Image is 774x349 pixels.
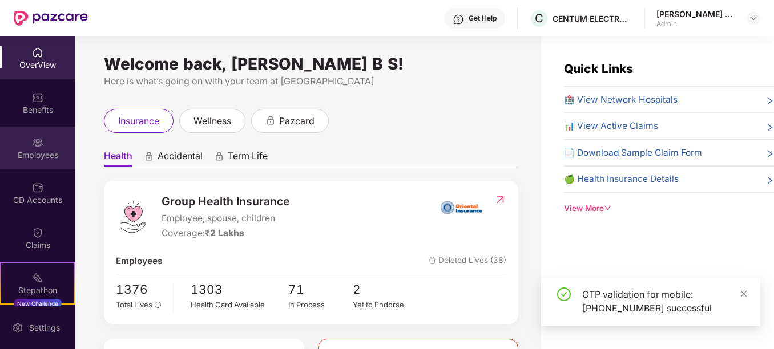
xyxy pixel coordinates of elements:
[564,119,658,133] span: 📊 View Active Claims
[429,254,506,268] span: Deleted Lives (38)
[205,228,244,238] span: ₹2 Lakhs
[557,287,571,301] span: check-circle
[740,290,748,298] span: close
[162,212,290,225] span: Employee, spouse, children
[32,137,43,148] img: svg+xml;base64,PHN2ZyBpZD0iRW1wbG95ZWVzIiB4bWxucz0iaHR0cDovL3d3dy53My5vcmcvMjAwMC9zdmciIHdpZHRoPS...
[116,300,152,309] span: Total Lives
[453,14,464,25] img: svg+xml;base64,PHN2ZyBpZD0iSGVscC0zMngzMiIgeG1sbnM9Imh0dHA6Ly93d3cudzMub3JnLzIwMDAvc3ZnIiB3aWR0aD...
[288,280,353,299] span: 71
[162,193,290,210] span: Group Health Insurance
[104,150,132,167] span: Health
[535,11,543,25] span: C
[564,93,678,107] span: 🏥 View Network Hospitals
[116,254,163,268] span: Employees
[14,11,88,26] img: New Pazcare Logo
[604,204,612,212] span: down
[104,74,518,88] div: Here is what’s going on with your team at [GEOGRAPHIC_DATA]
[162,226,290,240] div: Coverage:
[104,59,518,68] div: Welcome back, [PERSON_NAME] B S!
[265,115,276,125] div: animation
[564,62,633,76] span: Quick Links
[279,114,315,128] span: pazcard
[12,322,23,334] img: svg+xml;base64,PHN2ZyBpZD0iU2V0dGluZy0yMHgyMCIgeG1sbnM9Imh0dHA6Ly93d3cudzMub3JnLzIwMDAvc3ZnIiB3aW...
[656,19,736,29] div: Admin
[158,150,203,167] span: Accidental
[116,280,164,299] span: 1376
[656,9,736,19] div: [PERSON_NAME] B S
[26,322,63,334] div: Settings
[353,280,418,299] span: 2
[14,299,62,308] div: New Challenge
[582,287,747,315] div: OTP validation for mobile: [PHONE_NUMBER] successful
[214,151,224,161] div: animation
[564,172,679,186] span: 🍏 Health Insurance Details
[32,182,43,193] img: svg+xml;base64,PHN2ZyBpZD0iQ0RfQWNjb3VudHMiIGRhdGEtbmFtZT0iQ0QgQWNjb3VudHMiIHhtbG5zPSJodHRwOi8vd3...
[353,299,418,310] div: Yet to Endorse
[228,150,268,167] span: Term Life
[191,299,288,310] div: Health Card Available
[118,114,159,128] span: insurance
[144,151,154,161] div: animation
[191,280,288,299] span: 1303
[469,14,497,23] div: Get Help
[155,302,162,309] span: info-circle
[193,114,231,128] span: wellness
[116,200,150,234] img: logo
[553,13,632,24] div: CENTUM ELECTRONICS LIMITED
[32,92,43,103] img: svg+xml;base64,PHN2ZyBpZD0iQmVuZWZpdHMiIHhtbG5zPSJodHRwOi8vd3d3LnczLm9yZy8yMDAwL3N2ZyIgd2lkdGg9Ij...
[564,146,702,160] span: 📄 Download Sample Claim Form
[494,194,506,205] img: RedirectIcon
[32,47,43,58] img: svg+xml;base64,PHN2ZyBpZD0iSG9tZSIgeG1sbnM9Imh0dHA6Ly93d3cudzMub3JnLzIwMDAvc3ZnIiB3aWR0aD0iMjAiIG...
[288,299,353,310] div: In Process
[749,14,758,23] img: svg+xml;base64,PHN2ZyBpZD0iRHJvcGRvd24tMzJ4MzIiIHhtbG5zPSJodHRwOi8vd3d3LnczLm9yZy8yMDAwL3N2ZyIgd2...
[440,193,483,221] img: insurerIcon
[32,272,43,283] img: svg+xml;base64,PHN2ZyB4bWxucz0iaHR0cDovL3d3dy53My5vcmcvMjAwMC9zdmciIHdpZHRoPSIyMSIgaGVpZ2h0PSIyMC...
[564,202,774,214] div: View More
[32,227,43,238] img: svg+xml;base64,PHN2ZyBpZD0iQ2xhaW0iIHhtbG5zPSJodHRwOi8vd3d3LnczLm9yZy8yMDAwL3N2ZyIgd2lkdGg9IjIwIi...
[429,257,436,264] img: deleteIcon
[1,285,74,296] div: Stepathon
